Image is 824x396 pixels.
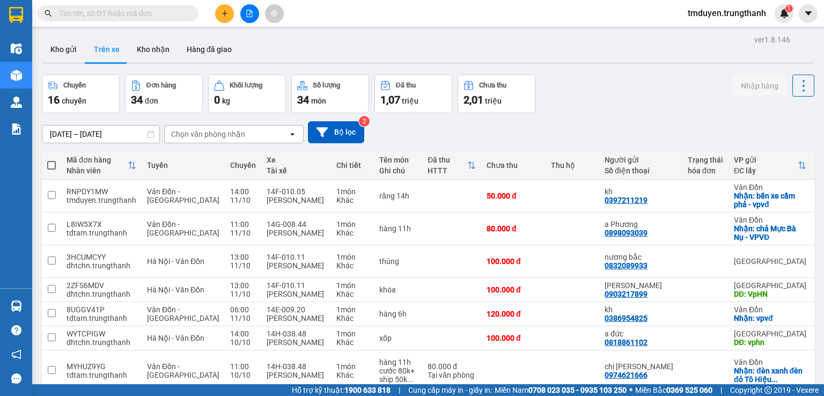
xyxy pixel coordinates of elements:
button: Chưa thu2,01 triệu [458,75,535,113]
button: caret-down [799,4,818,23]
div: 0386954825 [605,314,648,322]
span: question-circle [11,325,21,335]
div: 14H-038.48 [267,362,326,371]
span: Hà Nội - Vân Đồn [147,285,204,294]
div: 50.000 đ [487,192,540,200]
div: hóa đơn [688,166,723,175]
div: Thu hộ [551,161,594,170]
div: Đã thu [396,82,416,89]
button: Đơn hàng34đơn [125,75,203,113]
span: search [45,10,52,17]
div: Nhận: bến xe cẩm phả - vpvđ [734,192,806,209]
div: 11:00 [230,362,256,371]
span: Hà Nội - Vân Đồn [147,334,204,342]
div: 0832089933 [605,261,648,270]
div: hàng 11h [379,358,417,366]
div: Xe [267,156,326,164]
div: Chuyến [230,161,256,170]
span: | [720,384,722,396]
div: 14F-010.05 [267,187,326,196]
div: 1 món [336,362,369,371]
div: 80.000 đ [428,362,476,371]
div: 11:00 [230,220,256,229]
div: Mã đơn hàng [67,156,128,164]
div: [PERSON_NAME] [267,261,326,270]
div: Nhận: đèn xanh đèn đỏ Tô Hiệu Cẩm Phả -VPVĐ [734,366,806,384]
div: Vân Đồn [734,358,806,366]
div: khóa [379,285,417,294]
strong: 0708 023 035 - 0935 103 250 [528,386,627,394]
div: VP gửi [734,156,798,164]
button: Nhập hàng [732,76,787,96]
div: Tên món [379,156,417,164]
strong: 1900 633 818 [344,386,391,394]
div: ĐC lấy [734,166,798,175]
div: HTTT [428,166,467,175]
button: Bộ lọc [308,121,364,143]
input: Select a date range. [42,126,159,143]
div: dhtchn.trungthanh [67,290,136,298]
sup: 2 [359,116,370,127]
div: 0818861102 [605,338,648,347]
button: Số lượng34món [291,75,369,113]
div: Vân Đồn [734,305,806,314]
svg: open [288,130,297,138]
div: 14G-008.44 [267,220,326,229]
button: Khối lượng0kg [208,75,286,113]
div: [PERSON_NAME] [267,196,326,204]
div: 13:00 [230,253,256,261]
div: Chi tiết [336,161,369,170]
div: 100.000 đ [487,334,540,342]
span: Miền Nam [495,384,627,396]
div: 0397211219 [605,196,648,204]
th: Toggle SortBy [422,151,481,180]
div: 100.000 đ [487,285,540,294]
div: ver 1.8.146 [754,34,790,46]
div: hàng 6h [379,310,417,318]
div: L8IW5X7X [67,220,136,229]
div: Tài xế [267,166,326,175]
div: răng 14h [379,192,417,200]
div: Đã thu [428,156,467,164]
div: Đơn hàng [146,82,176,89]
div: 10/10 [230,338,256,347]
div: 0903217899 [605,290,648,298]
div: Chị Linh [605,281,677,290]
div: tdtam.trungthanh [67,229,136,237]
div: Khác [336,261,369,270]
div: hàng 11h [379,224,417,233]
div: Trạng thái [688,156,723,164]
img: warehouse-icon [11,70,22,81]
div: Khác [336,338,369,347]
span: chuyến [62,97,86,105]
span: file-add [246,10,253,17]
div: 11/10 [230,261,256,270]
div: 14F-010.11 [267,281,326,290]
div: a Phương [605,220,677,229]
div: 10/10 [230,371,256,379]
div: 14:00 [230,329,256,338]
div: 120.000 đ [487,310,540,318]
div: Nhân viên [67,166,128,175]
div: thùng [379,257,417,266]
span: notification [11,349,21,360]
span: Vân Đồn - [GEOGRAPHIC_DATA] [147,362,219,379]
div: Khác [336,229,369,237]
span: 34 [131,93,143,106]
img: logo-vxr [9,7,23,23]
div: tdtam.trungthanh [67,314,136,322]
div: chị Giang [605,362,677,371]
div: 3HCUMCYY [67,253,136,261]
span: plus [221,10,229,17]
span: 2,01 [464,93,483,106]
div: 2ZFS6MDV [67,281,136,290]
div: 11/10 [230,229,256,237]
div: nương bắc [605,253,677,261]
div: 1 món [336,187,369,196]
div: 11/10 [230,290,256,298]
div: Chưa thu [487,161,540,170]
input: Tìm tên, số ĐT hoặc mã đơn [59,8,186,19]
span: Hà Nội - Vân Đồn [147,257,204,266]
div: Số lượng [313,82,340,89]
div: dhtchn.trungthanh [67,261,136,270]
